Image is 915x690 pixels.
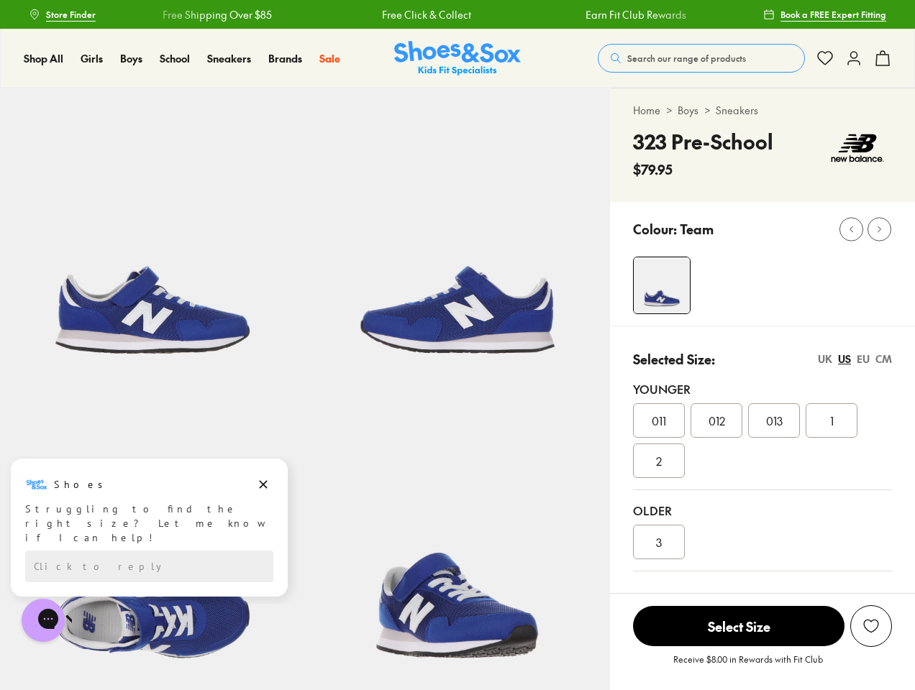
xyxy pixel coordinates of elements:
a: Free Shipping Over $85 [99,7,208,22]
iframe: Gorgias live chat messenger [14,594,72,647]
span: Shop All [24,51,63,65]
div: US [838,351,851,367]
button: Search our range of products [598,44,805,73]
span: $79.95 [633,160,673,179]
a: Shoes & Sox [394,41,521,76]
a: School [160,51,190,66]
span: Select Size [633,606,845,646]
div: Younger [633,380,892,397]
div: Reply to the campaigns [25,94,273,126]
div: Struggling to find the right size? Let me know if I can help! [25,45,273,88]
a: Girls [81,51,103,66]
img: Vendor logo [823,126,892,170]
span: Boys [120,51,142,65]
a: Sneakers [207,51,251,66]
span: 011 [652,412,666,429]
div: Campaign message [11,2,288,140]
a: Free Click & Collect [317,7,406,22]
a: Book a FREE Expert Fitting [763,1,886,27]
a: Boys [678,103,698,118]
span: Sale [319,51,340,65]
span: 3 [656,533,662,551]
img: Shoes logo [25,17,48,40]
div: CM [875,351,892,367]
div: > > [633,103,892,118]
button: Dismiss campaign [253,18,273,38]
img: 5-551803_1 [305,88,610,392]
span: 013 [766,412,783,429]
span: Search our range of products [627,52,746,65]
span: Store Finder [46,8,96,21]
p: Selected Size: [633,349,715,369]
span: 1 [830,412,834,429]
div: EU [857,351,870,367]
h3: Shoes [54,21,111,35]
span: Sneakers [207,51,251,65]
a: Sale [319,51,340,66]
p: Team [680,219,714,239]
a: Store Finder [29,1,96,27]
a: Sneakers [716,103,758,118]
a: Earn Fit Club Rewards [521,7,622,22]
span: 012 [709,412,725,429]
a: Home [633,103,660,118]
a: Shop All [24,51,63,66]
span: Girls [81,51,103,65]
a: Boys [120,51,142,66]
img: 4-551802_1 [634,257,690,313]
img: SNS_Logo_Responsive.svg [394,41,521,76]
button: Add to Wishlist [850,605,892,647]
a: Free Shipping Over $85 [726,7,835,22]
span: School [160,51,190,65]
a: Brands [268,51,302,66]
div: Older [633,502,892,519]
span: 2 [656,452,662,469]
div: UK [818,351,832,367]
span: Book a FREE Expert Fitting [780,8,886,21]
div: Message from Shoes. Struggling to find the right size? Let me know if I can help! [11,17,288,88]
p: Receive $8.00 in Rewards with Fit Club [673,653,823,678]
p: Colour: [633,219,677,239]
span: Brands [268,51,302,65]
h4: 323 Pre-School [633,126,773,157]
button: Select Size [633,605,845,647]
